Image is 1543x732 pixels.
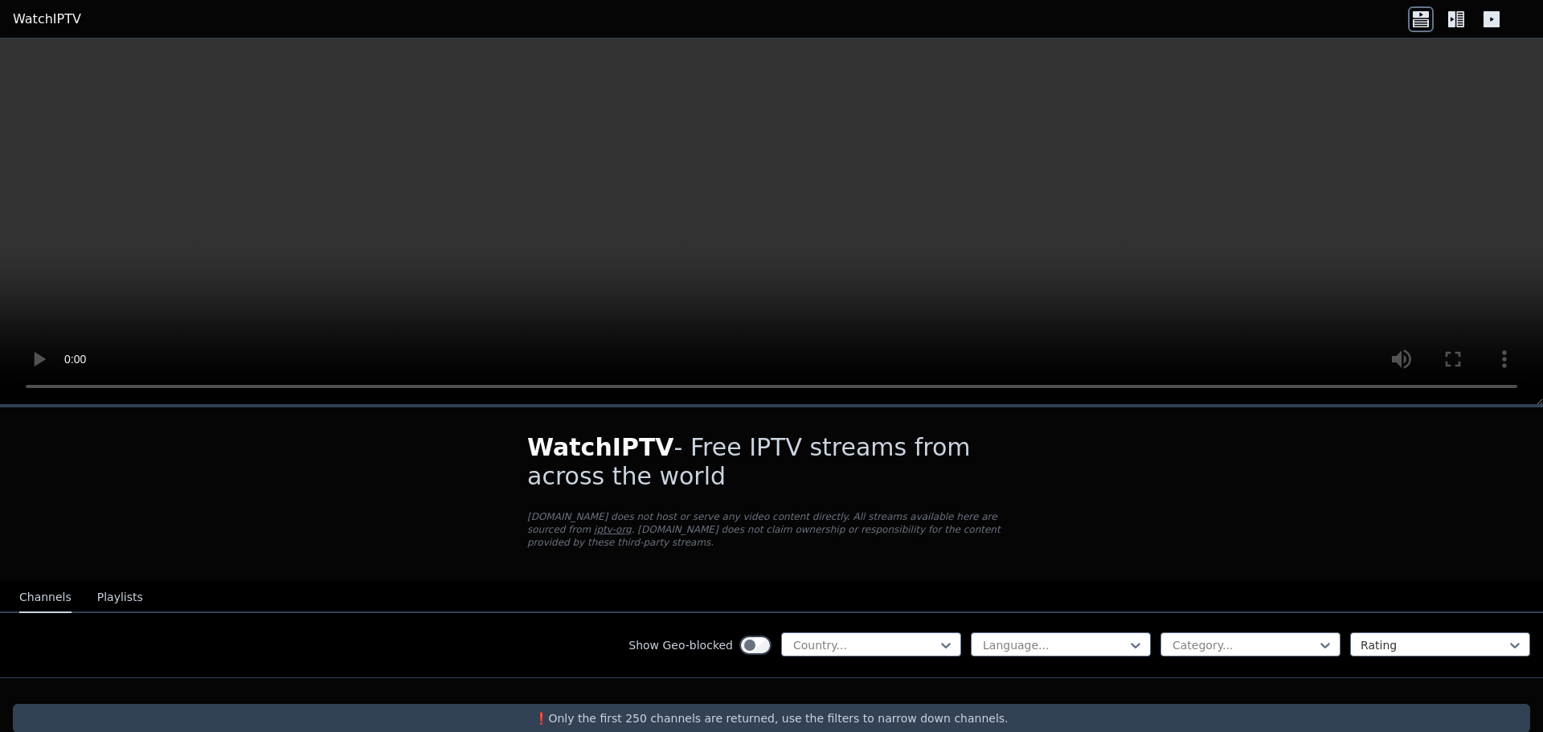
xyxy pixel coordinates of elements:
button: Channels [19,583,72,613]
button: Playlists [97,583,143,613]
span: WatchIPTV [527,433,674,461]
label: Show Geo-blocked [628,637,733,653]
p: ❗️Only the first 250 channels are returned, use the filters to narrow down channels. [19,710,1524,726]
p: [DOMAIN_NAME] does not host or serve any video content directly. All streams available here are s... [527,510,1016,549]
h1: - Free IPTV streams from across the world [527,433,1016,491]
a: iptv-org [594,524,632,535]
a: WatchIPTV [13,10,81,29]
